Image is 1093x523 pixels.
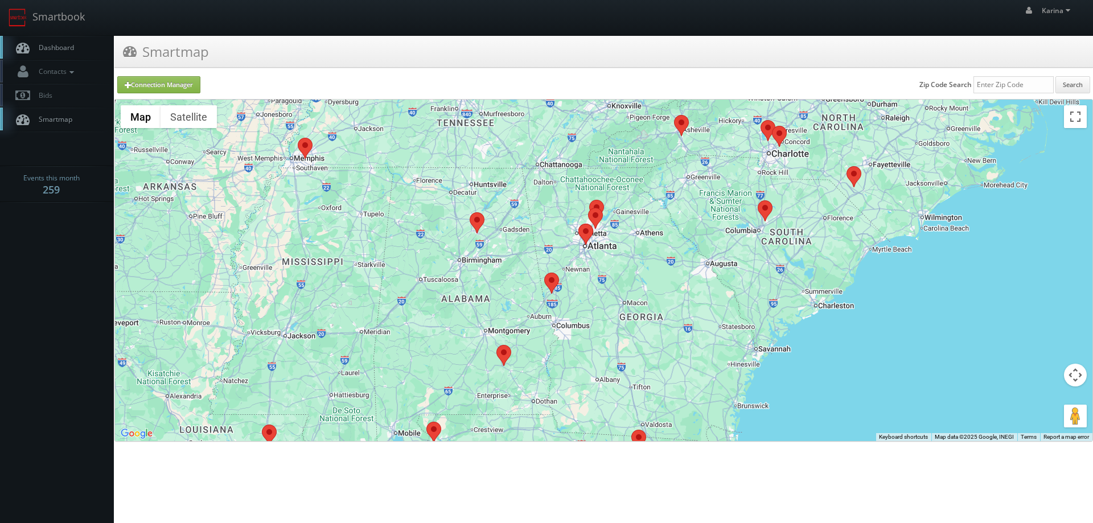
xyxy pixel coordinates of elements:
[1021,434,1037,440] a: Terms (opens in new tab)
[117,76,200,93] a: Connection Manager
[1064,364,1087,386] button: Map camera controls
[1064,405,1087,427] button: Drag Pegman onto the map to open Street View
[9,9,27,27] img: smartbook-logo.png
[121,105,161,128] button: Show street map
[123,42,209,61] h3: Smartmap
[118,426,155,441] img: Google
[33,67,77,76] span: Contacts
[1042,6,1074,15] span: Karina
[973,76,1054,93] input: Enter Zip Code
[33,90,52,100] span: Bids
[879,433,928,441] button: Keyboard shortcuts
[118,426,155,441] a: Open this area in Google Maps (opens a new window)
[1064,105,1087,128] button: Toggle fullscreen view
[43,183,60,196] strong: 259
[33,114,72,124] span: Smartmap
[935,434,1014,440] span: Map data ©2025 Google, INEGI
[1043,434,1089,440] a: Report a map error
[161,105,217,128] button: Show satellite imagery
[23,172,80,184] span: Events this month
[33,43,74,52] span: Dashboard
[919,80,972,89] label: Zip Code Search
[1055,76,1090,93] button: Search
